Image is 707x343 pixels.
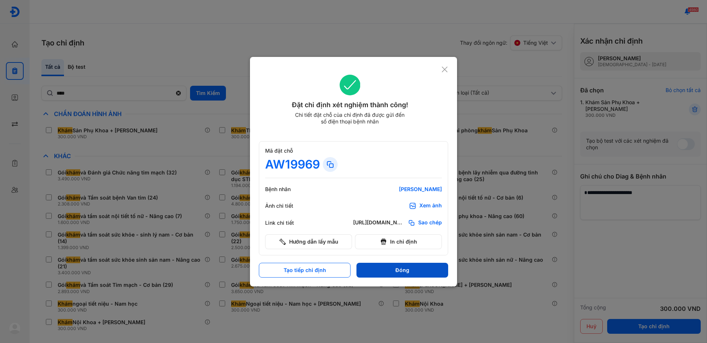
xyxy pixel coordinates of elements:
div: [URL][DOMAIN_NAME] [353,219,405,227]
button: In chỉ định [355,234,442,249]
div: AW19969 [265,157,320,172]
div: Chi tiết đặt chỗ của chỉ định đã được gửi đến số điện thoại bệnh nhân [292,112,408,125]
div: [PERSON_NAME] [353,186,442,193]
div: Đặt chỉ định xét nghiệm thành công! [259,100,441,110]
div: Mã đặt chỗ [265,147,442,154]
button: Tạo tiếp chỉ định [259,263,351,278]
button: Đóng [356,263,448,278]
span: Sao chép [418,219,442,227]
div: Link chi tiết [265,220,309,226]
div: Xem ảnh [419,202,442,210]
div: Bệnh nhân [265,186,309,193]
div: Ảnh chi tiết [265,203,309,209]
button: Hướng dẫn lấy mẫu [265,234,352,249]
